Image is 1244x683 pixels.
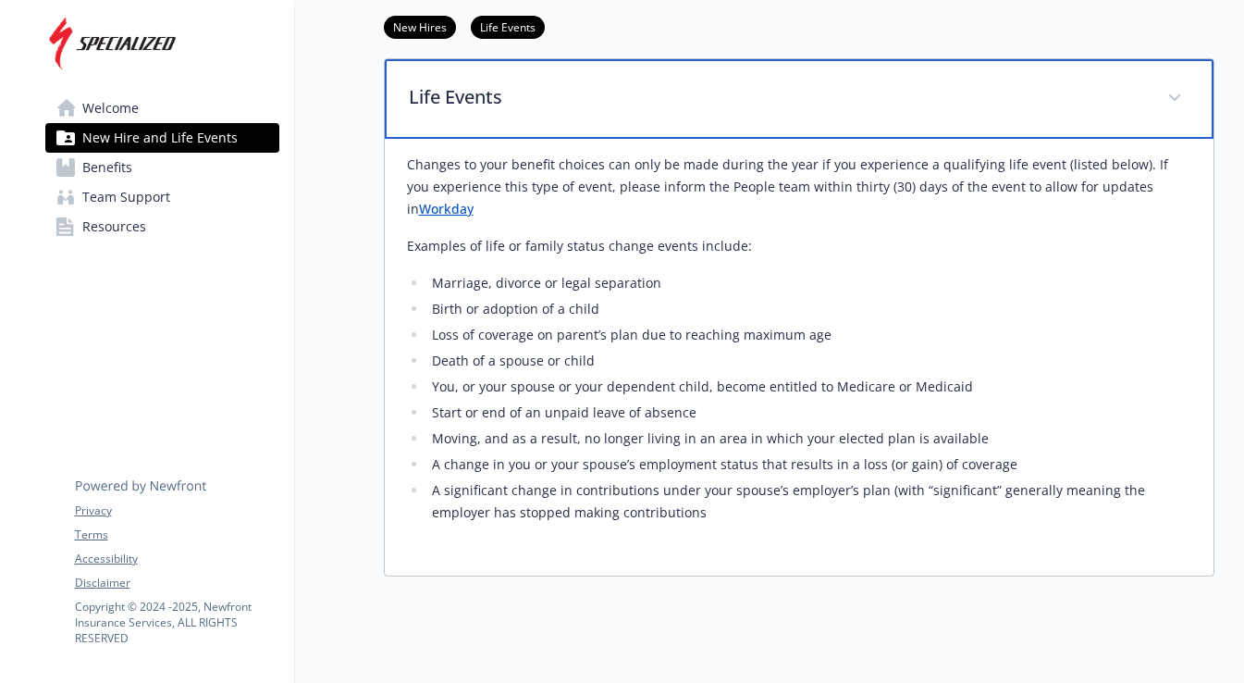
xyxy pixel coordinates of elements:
li: Loss of coverage on parent’s plan due to reaching maximum age [427,324,1191,346]
div: Life Events [385,139,1213,576]
li: Moving, and as a result, no longer living in an area in which your elected plan is available [427,428,1191,450]
a: Resources [45,212,279,242]
li: A change in you or your spouse’s employment status that results in a loss (or gain) of coverage [427,453,1191,476]
li: Start or end of an unpaid leave of absence [427,402,1191,424]
div: Life Events [385,59,1213,139]
a: Welcome [45,93,279,123]
li: Birth or adoption of a child [427,298,1191,320]
p: Copyright © 2024 - 2025 , Newfront Insurance Services, ALL RIGHTS RESERVED [75,599,278,646]
li: You, or your spouse or your dependent child, become entitled to Medicare or Medicaid [427,376,1191,398]
a: New Hire and Life Events [45,123,279,153]
a: Life Events [471,18,545,35]
span: Welcome [82,93,139,123]
p: Changes to your benefit choices can only be made during the year if you experience a qualifying l... [407,154,1191,220]
a: Benefits [45,153,279,182]
a: Disclaimer [75,575,278,591]
li: Death of a spouse or child [427,350,1191,372]
li: Marriage, divorce or legal separation [427,272,1191,294]
span: New Hire and Life Events [82,123,238,153]
span: Benefits [82,153,132,182]
p: Examples of life or family status change events include: [407,235,1191,257]
a: New Hires [384,18,456,35]
li: A significant change in contributions under your spouse’s employer’s plan (with “significant” gen... [427,479,1191,524]
a: Accessibility [75,551,278,567]
span: Resources [82,212,146,242]
a: Privacy [75,503,278,519]
p: Life Events [409,83,1145,111]
span: Team Support [82,182,170,212]
a: Terms [75,527,278,543]
a: Team Support [45,182,279,212]
a: Workday [419,200,474,217]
